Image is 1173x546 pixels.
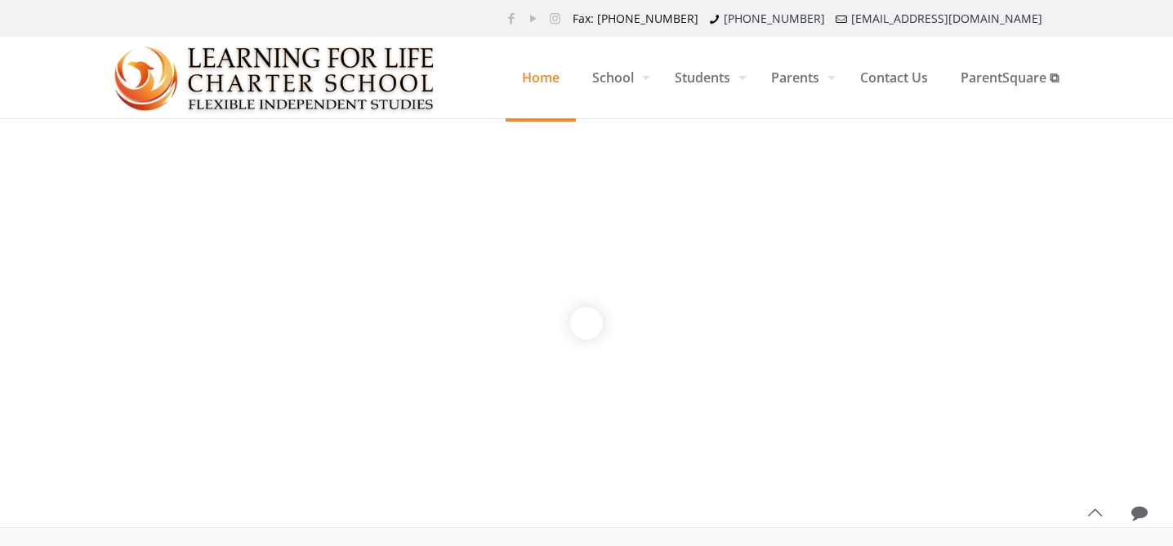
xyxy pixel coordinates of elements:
[833,11,850,26] i: mail
[944,53,1075,102] span: ParentSquare ⧉
[524,10,542,26] a: YouTube icon
[506,53,576,102] span: Home
[576,37,658,118] a: School
[755,37,844,118] a: Parents
[944,37,1075,118] a: ParentSquare ⧉
[546,10,564,26] a: Instagram icon
[1077,495,1112,530] a: Back to top icon
[576,53,658,102] span: School
[658,53,755,102] span: Students
[506,37,576,118] a: Home
[114,38,435,119] img: Home
[502,10,520,26] a: Facebook icon
[851,11,1042,26] a: [EMAIL_ADDRESS][DOMAIN_NAME]
[658,37,755,118] a: Students
[844,37,944,118] a: Contact Us
[844,53,944,102] span: Contact Us
[724,11,825,26] a: [PHONE_NUMBER]
[114,37,435,118] a: Learning for Life Charter School
[755,53,844,102] span: Parents
[707,11,723,26] i: phone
